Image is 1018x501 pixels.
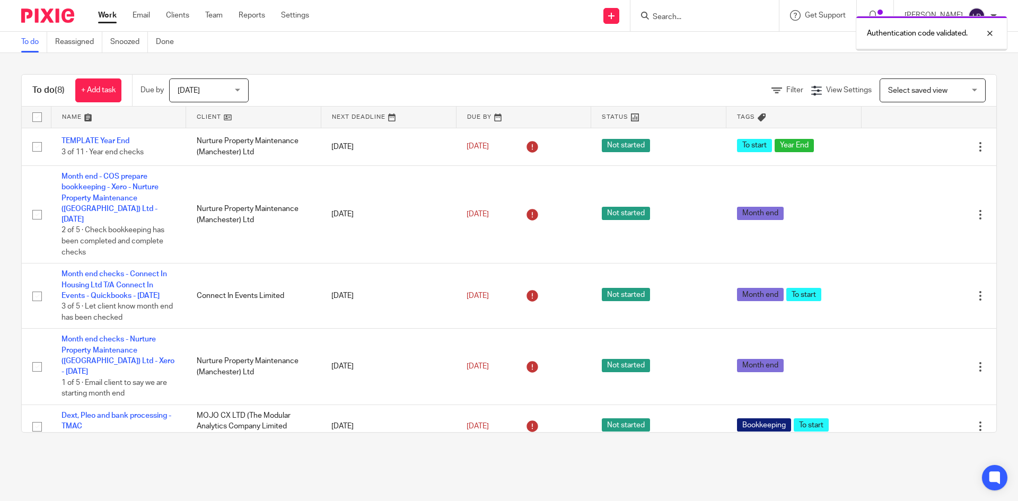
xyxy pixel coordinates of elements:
span: [DATE] [467,143,489,151]
a: Reassigned [55,32,102,52]
a: Month end - COS prepare bookkeeping - Xero - Nurture Property Maintenance ([GEOGRAPHIC_DATA]) Ltd... [62,173,159,223]
span: 3 of 5 · Let client know month end has been checked [62,303,173,321]
td: [DATE] [321,263,456,329]
td: Connect In Events Limited [186,263,321,329]
span: Not started [602,418,650,432]
span: [DATE] [178,87,200,94]
span: To start [786,288,821,301]
span: Select saved view [888,87,947,94]
img: svg%3E [968,7,985,24]
td: MOJO CX LTD (The Modular Analytics Company Limited TMAC) [186,405,321,448]
a: TEMPLATE Year End [62,137,129,145]
td: [DATE] [321,329,456,405]
a: Snoozed [110,32,148,52]
a: Team [205,10,223,21]
p: Authentication code validated. [867,28,968,39]
span: View Settings [826,86,872,94]
td: Nurture Property Maintenance (Manchester) Ltd [186,165,321,263]
a: Settings [281,10,309,21]
span: Filter [786,86,803,94]
span: 3 of 11 · Year end checks [62,148,144,156]
span: [DATE] [467,210,489,218]
a: Clients [166,10,189,21]
span: Not started [602,288,650,301]
a: Work [98,10,117,21]
a: Done [156,32,182,52]
h1: To do [32,85,65,96]
span: [DATE] [467,292,489,300]
span: 2 of 5 · Check bookkeeping has been completed and complete checks [62,227,164,256]
span: Month end [737,207,784,220]
span: Year End [775,139,814,152]
span: Not started [602,139,650,152]
span: [DATE] [467,423,489,430]
span: Not started [602,359,650,372]
span: Tags [737,114,755,120]
td: [DATE] [321,405,456,448]
img: Pixie [21,8,74,23]
span: Bookkeeping [737,418,791,432]
span: To start [794,418,829,432]
span: To start [737,139,772,152]
td: Nurture Property Maintenance (Manchester) Ltd [186,128,321,165]
span: Not started [602,207,650,220]
a: Dext, Pleo and bank processing - TMAC [62,412,171,430]
span: Month end [737,288,784,301]
span: (8) [55,86,65,94]
p: Due by [141,85,164,95]
span: 1 of 5 · Email client to say we are starting month end [62,379,167,398]
a: Reports [239,10,265,21]
span: Month end [737,359,784,372]
a: To do [21,32,47,52]
td: [DATE] [321,165,456,263]
span: [DATE] [467,363,489,370]
a: Month end checks - Nurture Property Maintenance ([GEOGRAPHIC_DATA]) Ltd - Xero - [DATE] [62,336,174,375]
td: Nurture Property Maintenance (Manchester) Ltd [186,329,321,405]
a: Email [133,10,150,21]
a: + Add task [75,78,121,102]
a: Month end checks - Connect In Housing Ltd T/A Connect In Events - Quickbooks - [DATE] [62,270,167,300]
td: [DATE] [321,128,456,165]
